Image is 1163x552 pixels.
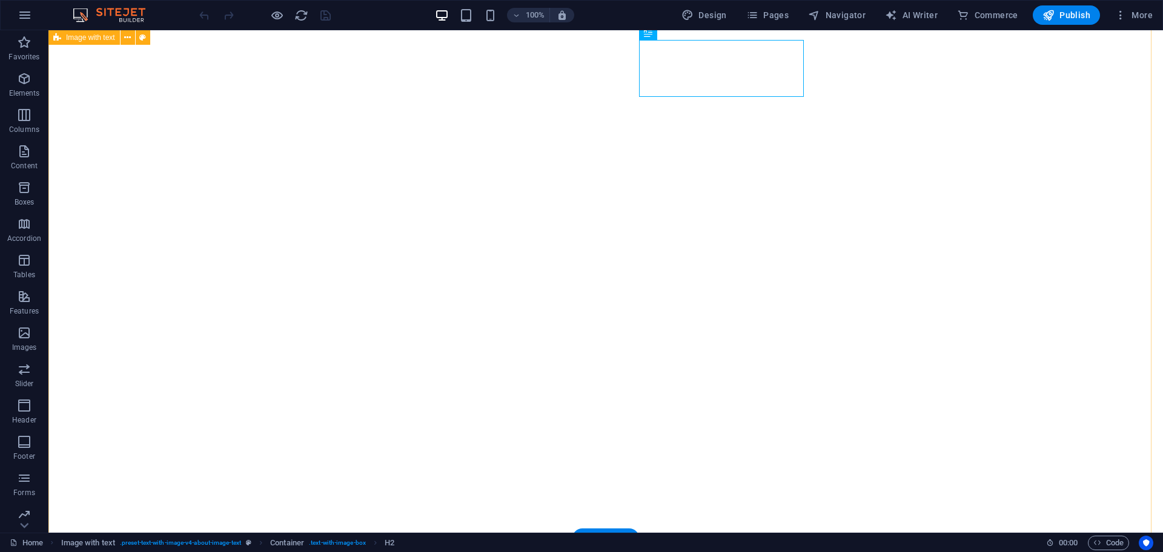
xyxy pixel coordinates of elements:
[11,161,38,171] p: Content
[309,536,366,550] span: . text-with-image-box
[746,9,789,21] span: Pages
[10,306,39,316] p: Features
[61,536,395,550] nav: breadcrumb
[1046,536,1078,550] h6: Session time
[803,5,870,25] button: Navigator
[66,34,115,41] span: Image with text
[572,528,640,549] div: + Add section
[1042,9,1090,21] span: Publish
[681,9,727,21] span: Design
[9,88,40,98] p: Elements
[1139,536,1153,550] button: Usercentrics
[880,5,943,25] button: AI Writer
[246,539,251,546] i: This element is a customizable preset
[885,9,938,21] span: AI Writer
[1033,5,1100,25] button: Publish
[1059,536,1078,550] span: 00 00
[294,8,308,22] button: reload
[13,270,35,280] p: Tables
[61,536,115,550] span: Click to select. Double-click to edit
[270,536,304,550] span: Click to select. Double-click to edit
[15,379,34,389] p: Slider
[12,415,36,425] p: Header
[1115,9,1153,21] span: More
[10,536,43,550] a: Click to cancel selection. Double-click to open Pages
[120,536,241,550] span: . preset-text-with-image-v4-about-image-text
[1067,538,1069,547] span: :
[13,488,35,498] p: Forms
[957,9,1018,21] span: Commerce
[12,343,37,352] p: Images
[270,8,284,22] button: Click here to leave preview mode and continue editing
[294,8,308,22] i: Reload page
[1110,5,1158,25] button: More
[1093,536,1124,550] span: Code
[677,5,732,25] button: Design
[507,8,550,22] button: 100%
[8,52,39,62] p: Favorites
[13,452,35,461] p: Footer
[808,9,866,21] span: Navigator
[7,234,41,243] p: Accordion
[525,8,545,22] h6: 100%
[15,197,35,207] p: Boxes
[677,5,732,25] div: Design (Ctrl+Alt+Y)
[385,536,394,550] span: Click to select. Double-click to edit
[1088,536,1129,550] button: Code
[9,125,39,134] p: Columns
[952,5,1023,25] button: Commerce
[70,8,161,22] img: Editor Logo
[557,10,568,21] i: On resize automatically adjust zoom level to fit chosen device.
[741,5,794,25] button: Pages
